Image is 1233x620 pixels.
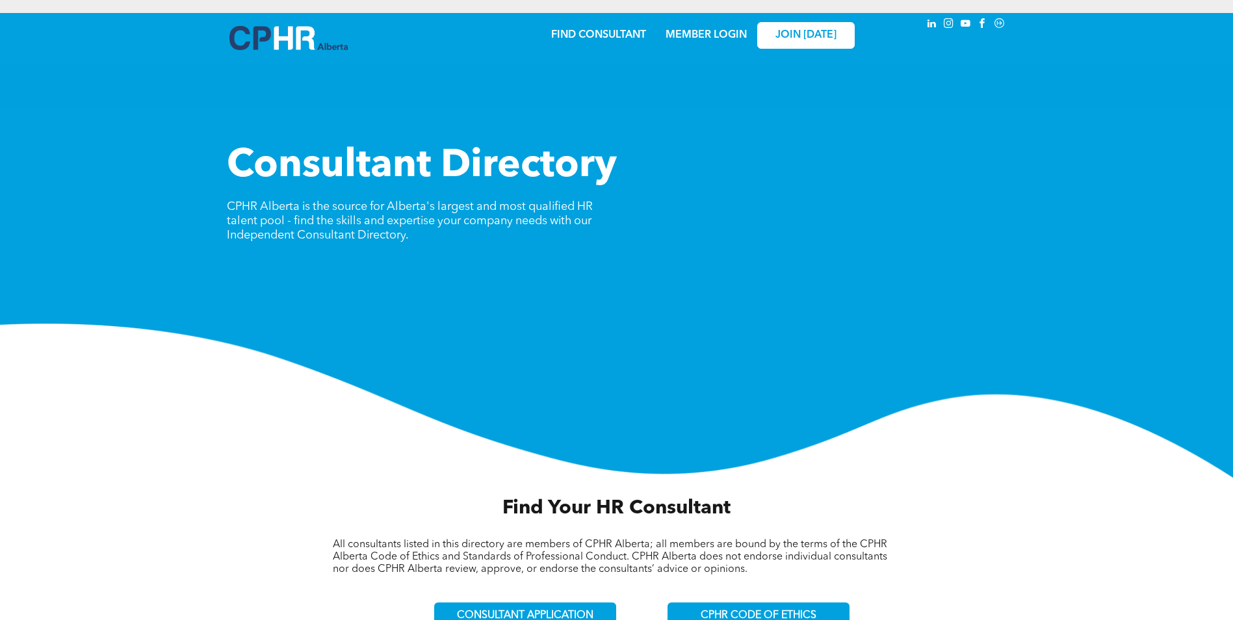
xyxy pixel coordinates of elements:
span: All consultants listed in this directory are members of CPHR Alberta; all members are bound by th... [333,539,887,575]
span: CPHR Alberta is the source for Alberta's largest and most qualified HR talent pool - find the ski... [227,201,593,241]
img: A blue and white logo for cp alberta [229,26,348,50]
a: linkedin [925,16,939,34]
a: MEMBER LOGIN [666,30,747,40]
a: facebook [976,16,990,34]
span: Consultant Directory [227,147,617,186]
a: JOIN [DATE] [757,22,855,49]
a: Social network [993,16,1007,34]
span: JOIN [DATE] [775,29,837,42]
a: instagram [942,16,956,34]
a: FIND CONSULTANT [551,30,646,40]
a: youtube [959,16,973,34]
span: Find Your HR Consultant [502,498,731,518]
